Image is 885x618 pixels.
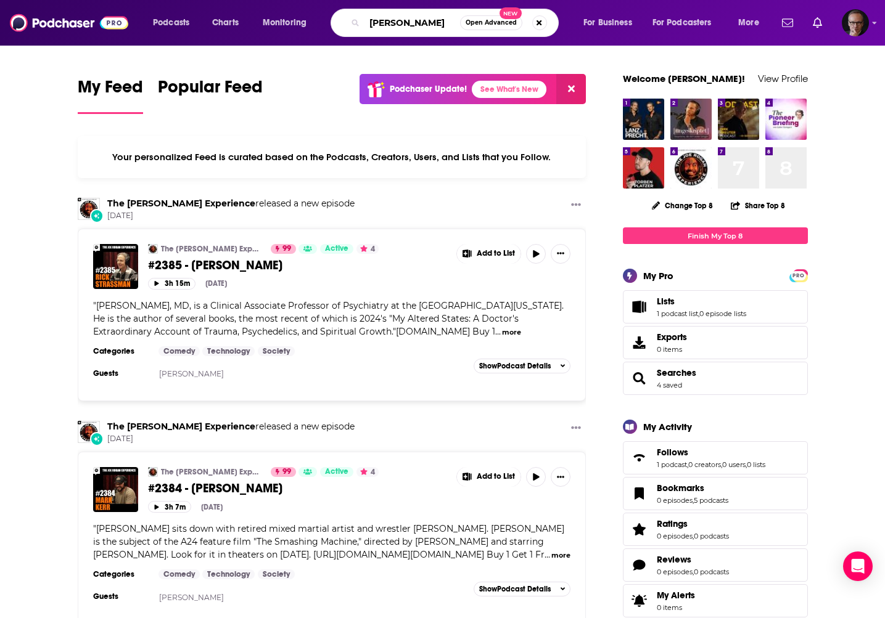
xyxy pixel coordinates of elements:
[466,20,517,26] span: Open Advanced
[657,482,704,494] span: Bookmarks
[670,99,712,140] img: {ungeskriptet} - Gespräche, die dich weiter bringen
[148,258,448,273] a: #2385 - [PERSON_NAME]
[843,551,873,581] div: Open Intercom Messenger
[551,467,570,487] button: Show More Button
[694,496,728,505] a: 5 podcasts
[657,518,729,529] a: Ratings
[623,326,808,359] a: Exports
[500,7,522,19] span: New
[698,309,699,318] span: ,
[158,76,263,114] a: Popular Feed
[107,421,355,433] h3: released a new episode
[693,532,694,540] span: ,
[161,467,263,477] a: The [PERSON_NAME] Experience
[627,521,652,538] a: Ratings
[107,211,355,221] span: [DATE]
[474,359,571,373] button: ShowPodcast Details
[202,569,255,579] a: Technology
[623,477,808,510] span: Bookmarks
[670,147,712,189] img: The Joe Rogan Experience
[644,13,730,33] button: open menu
[502,327,521,338] button: more
[161,244,263,254] a: The [PERSON_NAME] Experience
[730,193,786,218] button: Share Top 8
[765,99,807,140] img: The Pioneer Briefing - Nachrichten aus Politik und Wirtschaft
[472,81,546,98] a: See What's New
[551,550,570,561] button: more
[201,503,223,511] div: [DATE]
[93,346,149,356] h3: Categories
[159,369,224,378] a: [PERSON_NAME]
[643,270,673,282] div: My Pro
[657,331,687,343] span: Exports
[623,441,808,474] span: Follows
[623,147,664,189] img: Doppelter Espresso
[566,198,586,213] button: Show More Button
[148,244,158,254] img: The Joe Rogan Experience
[657,554,729,565] a: Reviews
[474,582,571,596] button: ShowPodcast Details
[747,460,765,469] a: 0 lists
[148,278,196,290] button: 3h 15m
[730,13,775,33] button: open menu
[148,467,158,477] img: The Joe Rogan Experience
[158,76,263,105] span: Popular Feed
[325,243,348,255] span: Active
[356,467,379,477] button: 4
[90,209,104,222] div: New Episode
[657,603,695,612] span: 0 items
[657,590,695,601] span: My Alerts
[282,243,291,255] span: 99
[842,9,869,36] button: Show profile menu
[657,345,687,354] span: 0 items
[320,244,353,254] a: Active
[644,198,721,213] button: Change Top 8
[688,460,721,469] a: 0 creators
[282,466,291,478] span: 99
[551,244,570,264] button: Show More Button
[205,279,227,288] div: [DATE]
[718,99,759,140] img: Der Dirk Kreuter Podcast
[212,14,239,31] span: Charts
[722,460,746,469] a: 0 users
[583,14,632,31] span: For Business
[93,523,564,560] span: [PERSON_NAME] sits down with retired mixed martial artist and wrestler [PERSON_NAME]. [PERSON_NAM...
[10,11,128,35] img: Podchaser - Follow, Share and Rate Podcasts
[457,244,521,264] button: Show More Button
[623,584,808,617] a: My Alerts
[746,460,747,469] span: ,
[623,73,745,84] a: Welcome [PERSON_NAME]!
[158,569,200,579] a: Comedy
[144,13,205,33] button: open menu
[107,198,255,209] a: The Joe Rogan Experience
[627,334,652,351] span: Exports
[575,13,648,33] button: open menu
[623,99,664,140] img: LANZ & PRECHT
[477,472,515,481] span: Add to List
[738,14,759,31] span: More
[657,309,698,318] a: 1 podcast list
[657,447,765,458] a: Follows
[791,270,806,280] a: PRO
[148,258,282,273] span: #2385 - [PERSON_NAME]
[271,244,296,254] a: 99
[694,567,729,576] a: 0 podcasts
[78,421,100,443] img: The Joe Rogan Experience
[78,76,143,114] a: My Feed
[627,485,652,502] a: Bookmarks
[657,367,696,378] a: Searches
[479,585,551,593] span: Show Podcast Details
[657,460,687,469] a: 1 podcast
[495,326,501,337] span: ...
[78,198,100,220] img: The Joe Rogan Experience
[623,227,808,244] a: Finish My Top 8
[325,466,348,478] span: Active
